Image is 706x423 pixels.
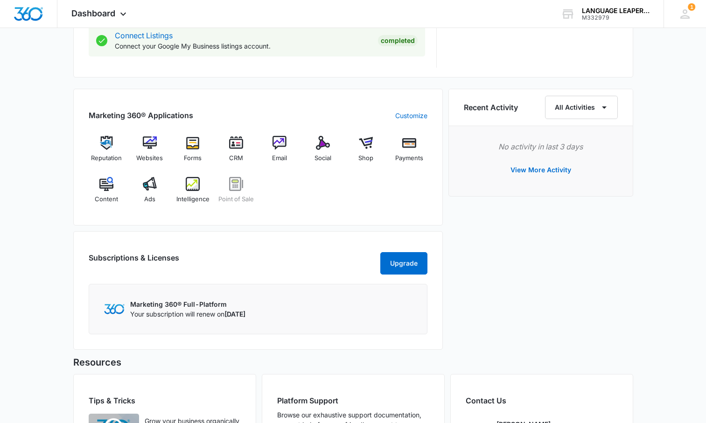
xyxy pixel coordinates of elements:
a: Point of Sale [218,177,254,211]
a: Payments [391,136,427,169]
div: notifications count [688,3,695,11]
h2: Contact Us [466,395,618,406]
p: No activity in last 3 days [464,141,618,152]
a: Websites [132,136,168,169]
span: Content [95,195,118,204]
div: Completed [378,35,418,46]
span: Reputation [91,154,122,163]
button: All Activities [545,96,618,119]
span: Email [272,154,287,163]
span: Forms [184,154,202,163]
div: account name [582,7,650,14]
a: Customize [395,111,427,120]
a: Content [89,177,125,211]
h2: Marketing 360® Applications [89,110,193,121]
a: Reputation [89,136,125,169]
h6: Recent Activity [464,102,518,113]
a: Shop [348,136,384,169]
h2: Subscriptions & Licenses [89,252,179,271]
span: Intelligence [176,195,210,204]
h5: Resources [73,355,633,369]
p: Marketing 360® Full-Platform [130,299,245,309]
span: 1 [688,3,695,11]
span: Shop [358,154,373,163]
div: account id [582,14,650,21]
span: Social [315,154,331,163]
span: Payments [395,154,423,163]
span: [DATE] [224,310,245,318]
h2: Platform Support [277,395,429,406]
h2: Tips & Tricks [89,395,241,406]
a: Intelligence [175,177,211,211]
a: Email [262,136,298,169]
span: Ads [144,195,155,204]
p: Connect your Google My Business listings account. [115,41,370,51]
a: Ads [132,177,168,211]
span: Dashboard [71,8,115,18]
button: Upgrade [380,252,427,275]
p: Your subscription will renew on [130,309,245,319]
span: CRM [229,154,243,163]
span: Websites [136,154,163,163]
button: View More Activity [501,159,580,181]
a: Connect Listings [115,31,173,40]
img: Marketing 360 Logo [104,304,125,314]
a: Social [305,136,341,169]
span: Point of Sale [218,195,254,204]
a: Forms [175,136,211,169]
a: CRM [218,136,254,169]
